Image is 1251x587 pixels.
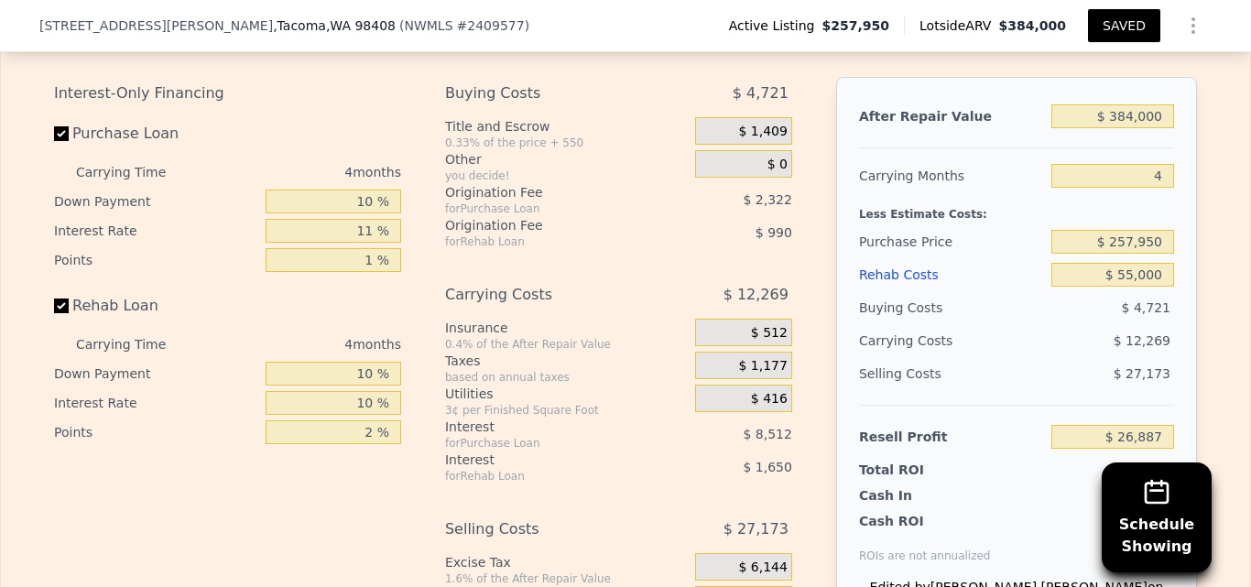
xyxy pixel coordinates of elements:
[919,16,998,35] span: Lotside ARV
[76,330,195,359] div: Carrying Time
[445,150,688,168] div: Other
[445,385,688,403] div: Utilities
[445,469,649,484] div: for Rehab Loan
[723,278,789,311] span: $ 12,269
[1088,9,1160,42] button: SAVED
[445,403,688,418] div: 3¢ per Finished Square Foot
[738,358,787,375] span: $ 1,177
[445,234,649,249] div: for Rehab Loan
[326,18,396,33] span: , WA 98408
[859,159,1044,192] div: Carrying Months
[404,18,452,33] span: NWMLS
[751,391,788,408] span: $ 416
[1114,333,1170,348] span: $ 12,269
[54,126,69,141] input: Purchase Loan
[445,553,688,571] div: Excise Tax
[445,136,688,150] div: 0.33% of the price + 550
[738,560,787,576] span: $ 6,144
[54,418,258,447] div: Points
[743,460,791,474] span: $ 1,650
[1122,300,1170,315] span: $ 4,721
[743,192,791,207] span: $ 2,322
[54,216,258,245] div: Interest Rate
[445,418,649,436] div: Interest
[859,291,1044,324] div: Buying Costs
[54,299,69,313] input: Rehab Loan
[445,513,649,546] div: Selling Costs
[39,16,273,35] span: [STREET_ADDRESS][PERSON_NAME]
[76,158,195,187] div: Carrying Time
[445,319,688,337] div: Insurance
[445,278,649,311] div: Carrying Costs
[202,330,401,359] div: 4 months
[859,192,1174,225] div: Less Estimate Costs:
[859,512,991,530] div: Cash ROI
[445,201,649,216] div: for Purchase Loan
[445,436,649,451] div: for Purchase Loan
[859,225,1044,258] div: Purchase Price
[859,100,1044,133] div: After Repair Value
[445,337,688,352] div: 0.4% of the After Repair Value
[859,486,974,505] div: Cash In
[399,16,529,35] div: ( )
[445,168,688,183] div: you decide!
[733,77,789,110] span: $ 4,721
[751,325,788,342] span: $ 512
[54,187,258,216] div: Down Payment
[743,427,791,441] span: $ 8,512
[54,388,258,418] div: Interest Rate
[859,357,1044,390] div: Selling Costs
[738,124,787,140] span: $ 1,409
[1175,7,1212,44] button: Show Options
[445,370,688,385] div: based on annual taxes
[54,77,401,110] div: Interest-Only Financing
[729,16,822,35] span: Active Listing
[445,77,649,110] div: Buying Costs
[859,258,1044,291] div: Rehab Costs
[54,359,258,388] div: Down Payment
[54,289,258,322] label: Rehab Loan
[54,117,258,150] label: Purchase Loan
[445,451,649,469] div: Interest
[445,571,688,586] div: 1.6% of the After Repair Value
[859,324,974,357] div: Carrying Costs
[859,420,1044,453] div: Resell Profit
[54,245,258,275] div: Points
[723,513,789,546] span: $ 27,173
[756,225,792,240] span: $ 990
[767,157,788,173] span: $ 0
[1102,462,1212,572] button: ScheduleShowing
[457,18,525,33] span: # 2409577
[445,117,688,136] div: Title and Escrow
[445,216,649,234] div: Origination Fee
[859,530,991,563] div: ROIs are not annualized
[859,461,974,479] div: Total ROI
[202,158,401,187] div: 4 months
[822,16,890,35] span: $257,950
[1114,366,1170,381] span: $ 27,173
[273,16,396,35] span: , Tacoma
[445,352,688,370] div: Taxes
[998,18,1066,33] span: $384,000
[445,183,649,201] div: Origination Fee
